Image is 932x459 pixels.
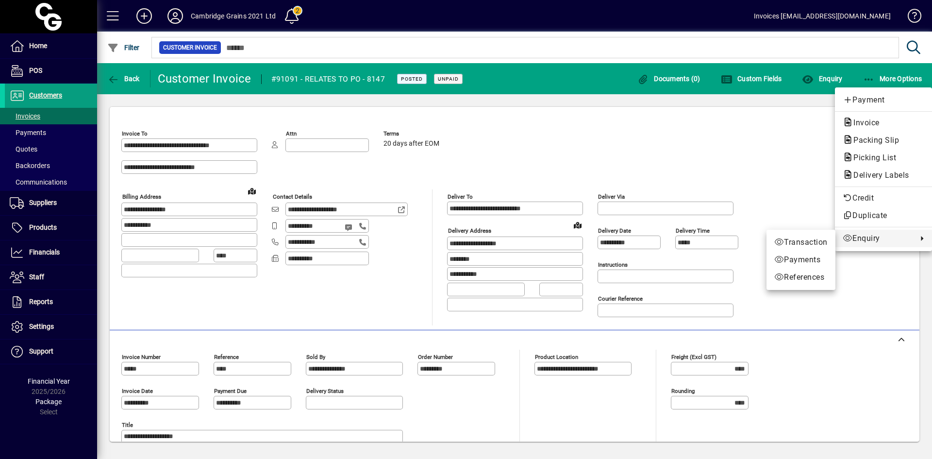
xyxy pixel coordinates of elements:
span: Payment [843,94,924,106]
span: Invoice [843,118,884,127]
span: Duplicate [843,210,924,221]
span: Picking List [843,153,901,162]
span: Enquiry [843,233,913,244]
span: Credit [843,192,924,204]
span: Packing Slip [843,136,904,145]
button: Add customer payment [835,91,932,109]
span: Delivery Labels [843,170,914,180]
